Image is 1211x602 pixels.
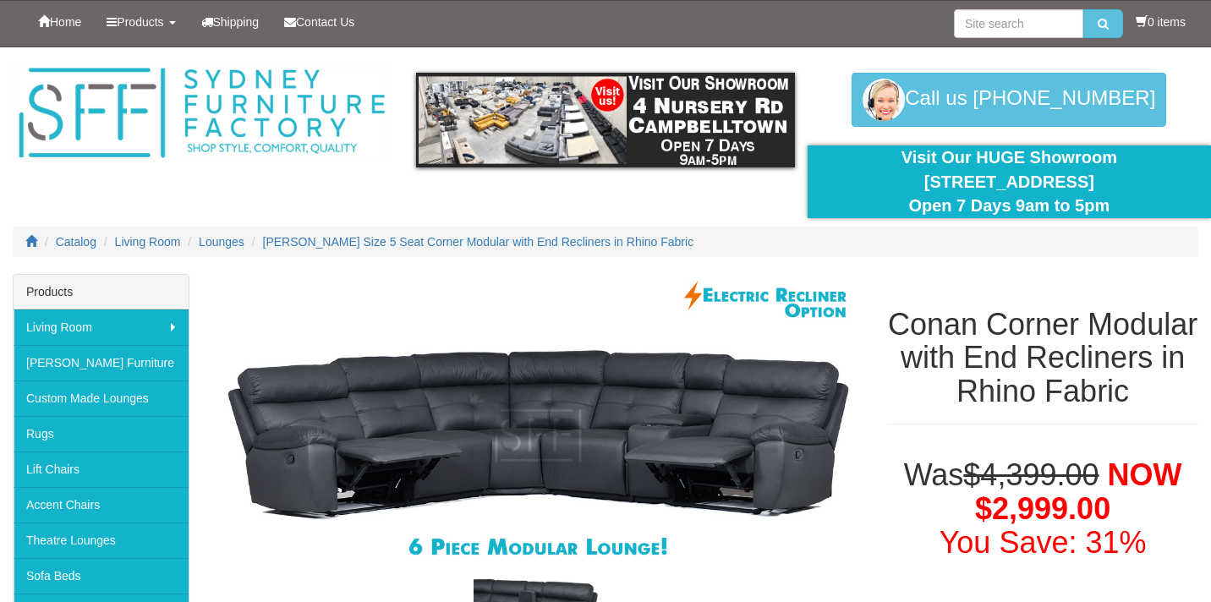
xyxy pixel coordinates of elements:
a: Shipping [189,1,272,43]
font: You Save: 31% [940,525,1147,560]
a: Sofa Beds [14,558,189,594]
a: Living Room [115,235,181,249]
span: Products [117,15,163,29]
a: Lounges [199,235,244,249]
a: Products [94,1,188,43]
a: Theatre Lounges [14,523,189,558]
del: $4,399.00 [963,457,1099,492]
span: Shipping [213,15,260,29]
h1: Was [887,458,1198,559]
a: Contact Us [271,1,367,43]
img: Sydney Furniture Factory [13,64,391,162]
img: showroom.gif [416,73,794,167]
a: [PERSON_NAME] Size 5 Seat Corner Modular with End Recliners in Rhino Fabric [263,235,694,249]
span: NOW $2,999.00 [975,457,1182,526]
a: Lift Chairs [14,451,189,487]
a: Accent Chairs [14,487,189,523]
a: [PERSON_NAME] Furniture [14,345,189,380]
li: 0 items [1136,14,1186,30]
a: Custom Made Lounges [14,380,189,416]
a: Catalog [56,235,96,249]
div: Products [14,275,189,309]
a: Living Room [14,309,189,345]
div: Visit Our HUGE Showroom [STREET_ADDRESS] Open 7 Days 9am to 5pm [820,145,1198,218]
a: Rugs [14,416,189,451]
span: Contact Us [296,15,354,29]
span: Home [50,15,81,29]
h1: Conan Corner Modular with End Recliners in Rhino Fabric [887,308,1198,408]
a: Home [25,1,94,43]
input: Site search [954,9,1083,38]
